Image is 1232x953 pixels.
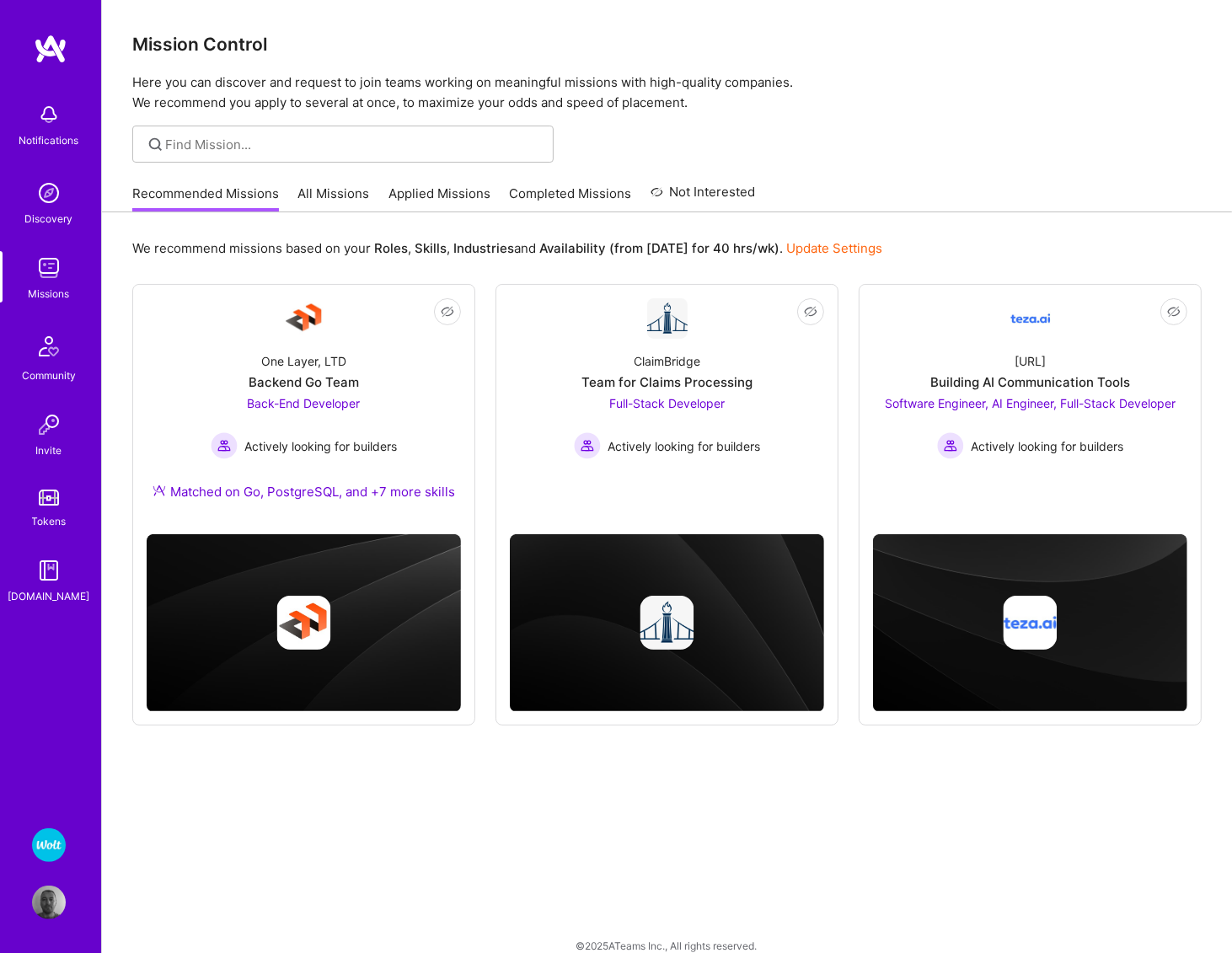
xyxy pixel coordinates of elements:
[211,432,238,459] img: Actively looking for builders
[873,534,1187,712] img: cover
[166,136,541,153] input: Find Mission...
[153,484,166,497] img: Ateam Purple Icon
[640,596,694,650] img: Company logo
[1167,305,1181,319] i: icon EyeClosed
[786,240,882,256] a: Update Settings
[885,396,1176,410] span: Software Engineer, AI Engineer, Full-Stack Developer
[248,396,361,410] span: Back-End Developer
[1015,352,1046,370] div: [URL]
[32,251,66,285] img: teamwork
[146,135,165,154] i: icon SearchGrey
[32,554,66,587] img: guide book
[608,437,760,455] span: Actively looking for builders
[19,131,79,149] div: Notifications
[34,34,67,64] img: logo
[29,285,70,302] div: Missions
[32,886,66,919] img: User Avatar
[244,437,397,455] span: Actively looking for builders
[28,886,70,919] a: User Avatar
[453,240,514,256] b: Industries
[415,240,447,256] b: Skills
[647,298,688,339] img: Company Logo
[298,185,370,212] a: All Missions
[32,176,66,210] img: discovery
[388,185,490,212] a: Applied Missions
[132,72,1202,113] p: Here you can discover and request to join teams working on meaningful missions with high-quality ...
[284,298,324,339] img: Company Logo
[132,239,882,257] p: We recommend missions based on your , , and .
[36,442,62,459] div: Invite
[132,185,279,212] a: Recommended Missions
[261,352,346,370] div: One Layer, LTD
[539,240,779,256] b: Availability (from [DATE] for 40 hrs/wk)
[441,305,454,319] i: icon EyeClosed
[277,596,331,650] img: Company logo
[8,587,90,605] div: [DOMAIN_NAME]
[22,367,76,384] div: Community
[32,98,66,131] img: bell
[651,182,756,212] a: Not Interested
[873,298,1187,498] a: Company Logo[URL]Building AI Communication ToolsSoftware Engineer, AI Engineer, Full-Stack Develo...
[25,210,73,228] div: Discovery
[937,432,964,459] img: Actively looking for builders
[634,352,700,370] div: ClaimBridge
[147,534,461,712] img: cover
[1010,298,1051,339] img: Company Logo
[510,298,824,498] a: Company LogoClaimBridgeTeam for Claims ProcessingFull-Stack Developer Actively looking for builde...
[510,534,824,712] img: cover
[1004,596,1058,650] img: Company logo
[147,298,461,521] a: Company LogoOne Layer, LTDBackend Go TeamBack-End Developer Actively looking for buildersActively...
[510,185,632,212] a: Completed Missions
[249,373,359,391] div: Backend Go Team
[930,373,1130,391] div: Building AI Communication Tools
[609,396,725,410] span: Full-Stack Developer
[32,408,66,442] img: Invite
[374,240,408,256] b: Roles
[153,483,455,501] div: Matched on Go, PostgreSQL, and +7 more skills
[574,432,601,459] img: Actively looking for builders
[39,490,59,506] img: tokens
[32,828,66,862] img: Wolt - Fintech: Payments Expansion Team
[971,437,1123,455] span: Actively looking for builders
[804,305,817,319] i: icon EyeClosed
[32,512,67,530] div: Tokens
[132,34,1202,55] h3: Mission Control
[29,326,69,367] img: Community
[581,373,753,391] div: Team for Claims Processing
[28,828,70,862] a: Wolt - Fintech: Payments Expansion Team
